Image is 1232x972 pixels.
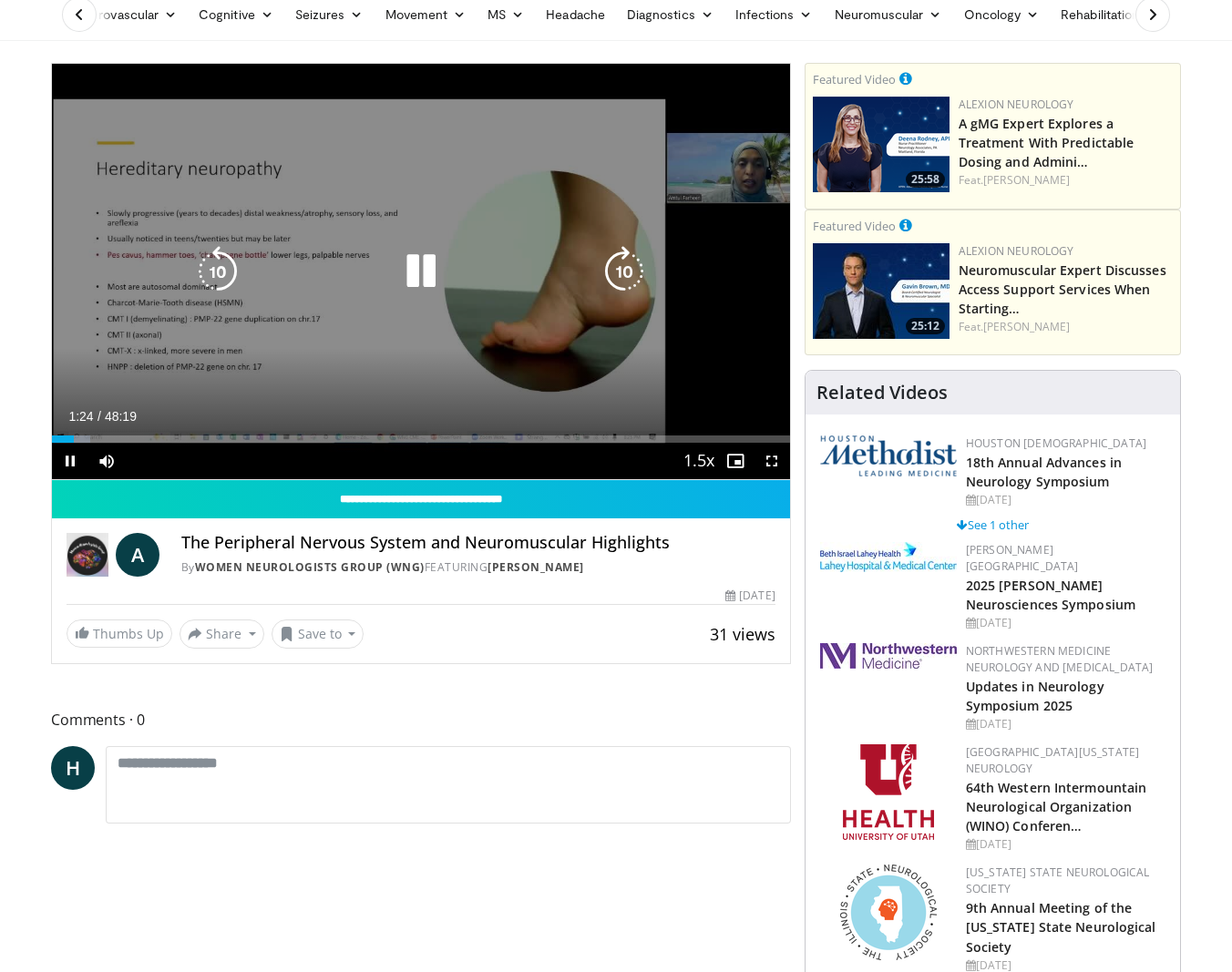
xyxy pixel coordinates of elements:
[813,97,950,192] img: 55ef5a72-a204-42b0-ba67-a2f597bcfd60.png.150x105_q85_crop-smart_upscale.png
[98,409,101,424] span: /
[966,678,1104,714] a: Updates in Neurology Symposium 2025
[966,577,1135,613] a: 2025 [PERSON_NAME] Neurosciences Symposium
[906,171,945,188] span: 25:58
[813,243,950,339] a: 25:12
[959,97,1074,112] a: Alexion Neurology
[51,708,791,732] span: Comments 0
[820,542,957,572] img: e7977282-282c-4444-820d-7cc2733560fd.jpg.150x105_q85_autocrop_double_scale_upscale_version-0.2.jpg
[966,865,1150,896] a: [US_STATE] State Neurological Society
[966,744,1140,776] a: [GEOGRAPHIC_DATA][US_STATE] Neurology
[181,533,775,553] h4: The Peripheral Nervous System and Neuromuscular Highlights
[52,435,790,443] div: Progress Bar
[52,443,88,479] button: Pause
[959,319,1173,335] div: Feat.
[959,172,1173,189] div: Feat.
[717,443,754,479] button: Enable picture-in-picture mode
[195,559,425,575] a: Women Neurologists Group (WNG)
[966,716,1165,732] div: [DATE]
[725,588,775,604] div: [DATE]
[813,97,950,192] a: 25:58
[51,746,95,790] a: H
[67,533,108,577] img: Women Neurologists Group (WNG)
[488,559,584,575] a: [PERSON_NAME]
[820,643,957,669] img: 2a462fb6-9365-492a-ac79-3166a6f924d8.png.150x105_q85_autocrop_double_scale_upscale_version-0.2.jpg
[959,115,1134,170] a: A gMG Expert Explores a Treatment With Predictable Dosing and Admini…
[966,542,1079,574] a: [PERSON_NAME][GEOGRAPHIC_DATA]
[754,443,790,479] button: Fullscreen
[966,899,1156,955] a: 9th Annual Meeting of the [US_STATE] State Neurological Society
[67,619,172,648] a: Thumbs Up
[983,172,1070,188] a: [PERSON_NAME]
[88,443,125,479] button: Mute
[105,409,137,424] span: 48:19
[966,615,1165,631] div: [DATE]
[813,71,896,87] small: Featured Video
[959,243,1074,259] a: Alexion Neurology
[966,643,1154,675] a: Northwestern Medicine Neurology and [MEDICAL_DATA]
[983,319,1070,334] a: [PERSON_NAME]
[966,454,1122,490] a: 18th Annual Advances in Neurology Symposium
[966,836,1165,853] div: [DATE]
[966,779,1147,834] a: 64th Western Intermountain Neurological Organization (WINO) Conferen…
[180,619,264,649] button: Share
[906,318,945,334] span: 25:12
[957,517,1029,533] a: See 1 other
[966,492,1165,508] div: [DATE]
[840,865,937,960] img: 71a8b48c-8850-4916-bbdd-e2f3ccf11ef9.png.150x105_q85_autocrop_double_scale_upscale_version-0.2.png
[681,443,717,479] button: Playback Rate
[816,382,948,404] h4: Related Videos
[820,435,957,476] img: 5e4488cc-e109-4a4e-9fd9-73bb9237ee91.png.150x105_q85_autocrop_double_scale_upscale_version-0.2.png
[710,623,775,645] span: 31 views
[959,261,1166,317] a: Neuromuscular Expert Discusses Access Support Services When Starting…
[843,744,934,840] img: f6362829-b0a3-407d-a044-59546adfd345.png.150x105_q85_autocrop_double_scale_upscale_version-0.2.png
[52,64,790,480] video-js: Video Player
[966,435,1146,451] a: Houston [DEMOGRAPHIC_DATA]
[272,619,364,649] button: Save to
[181,559,775,576] div: By FEATURING
[813,218,896,234] small: Featured Video
[68,409,93,424] span: 1:24
[116,533,159,577] a: A
[813,243,950,339] img: 2b05e332-28e1-4d48-9f23-7cad04c9557c.png.150x105_q85_crop-smart_upscale.jpg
